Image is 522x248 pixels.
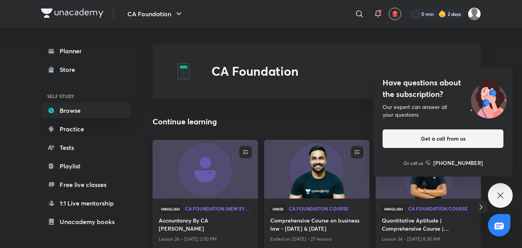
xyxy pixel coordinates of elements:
a: 1:1 Live mentorship [41,195,131,211]
span: CA Foundation (New Syllabus) [185,206,252,211]
a: [PHONE_NUMBER] [426,159,483,167]
img: ttu_illustration_new.svg [464,77,513,119]
a: Accountancy By CA [PERSON_NAME] [159,216,252,234]
p: Or call us [404,160,423,166]
a: CA Foundation (New Syllabus) [185,206,252,212]
a: Store [41,62,131,77]
div: Store [60,65,80,74]
button: CA Foundation [123,6,188,22]
h2: Continue learning [153,116,217,127]
p: Lesson 26 • [DATE] 2:00 PM [159,234,252,244]
a: new-thumbnail [264,140,369,199]
a: CA Foundation Course [289,206,363,212]
img: Company Logo [41,8,103,18]
img: avatar [391,10,398,17]
a: Practice [41,121,131,137]
h4: Have questions about the subscription? [383,77,503,100]
a: new-thumbnail [153,140,258,199]
img: Tina kalita [468,7,481,20]
a: Comprehensive Course on business law - [DATE] & [DATE] [270,216,363,234]
a: Unacademy books [41,214,131,229]
p: Lesson 34 • [DATE] 8:30 AM [382,234,475,244]
span: CA Foundation Course [289,206,363,211]
img: new-thumbnail [263,139,370,199]
h6: [PHONE_NUMBER] [433,159,483,167]
p: Ended on [DATE] • 27 lessons [270,234,363,244]
a: Company Logo [41,8,103,20]
a: Tests [41,140,131,155]
h6: SELF STUDY [41,90,131,103]
span: Hinglish [159,205,182,213]
button: Get a call from us [383,129,503,148]
img: streak [438,10,446,18]
a: Free live classes [41,177,131,192]
h2: CA Foundation [211,64,299,78]
a: Planner [41,43,131,59]
a: CA Foundation Course [408,206,475,212]
img: new-thumbnail [151,139,259,199]
span: Hinglish [382,205,405,213]
span: Hindi [270,205,286,213]
a: Quantitative Aptitude | Comprehensive Course | [PERSON_NAME] [382,216,475,234]
img: CA Foundation [171,59,196,83]
button: avatar [389,8,401,20]
a: Playlist [41,158,131,174]
div: Our expert can answer all your questions [383,103,503,119]
span: CA Foundation Course [408,206,475,211]
a: Browse [41,103,131,118]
